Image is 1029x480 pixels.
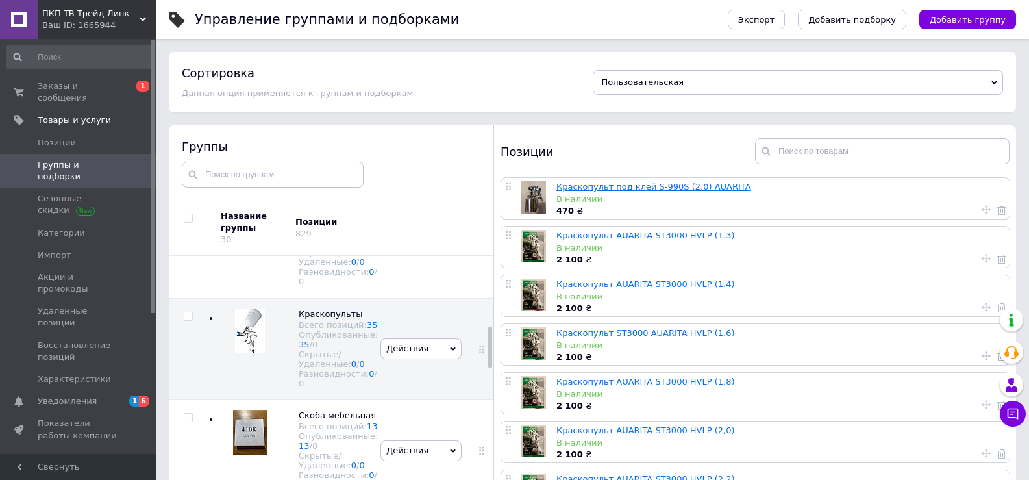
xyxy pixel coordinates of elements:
img: Краскопульты [235,309,265,353]
a: 0 [360,257,365,267]
a: 0 [369,267,374,277]
span: Добавить группу [930,15,1006,25]
span: Удаленные позиции [38,305,120,329]
span: 1 [136,81,149,92]
a: 13 [299,441,310,451]
a: Удалить товар [997,204,1006,216]
span: Экспорт [738,15,775,25]
div: Скрытые/Удаленные: [299,247,378,267]
a: Удалить товар [997,399,1006,411]
div: Разновидности: [299,369,378,388]
span: Сезонные скидки [38,193,120,216]
span: 6 [139,396,149,407]
span: Пользовательская [602,77,684,87]
div: Скрытые/Удаленные: [299,451,378,470]
h4: Сортировка [182,66,254,80]
span: Позиции [38,137,76,149]
input: Поиск [6,45,153,69]
div: ₴ [556,351,1003,363]
button: Добавить подборку [798,10,906,29]
a: 0 [369,470,374,480]
div: Позиции [295,216,406,228]
span: / [299,369,377,388]
span: / [356,359,365,369]
a: Краскопульт AUARITA ST3000 HVLP (1.3) [556,231,735,240]
span: Акции и промокоды [38,272,120,295]
span: Категории [38,227,85,239]
div: В наличии [556,242,1003,254]
b: 2 100 [556,303,583,313]
div: 30 [221,234,232,244]
b: 2 100 [556,449,583,459]
span: Группы и подборки [38,159,120,183]
span: Импорт [38,249,71,261]
div: В наличии [556,437,1003,449]
span: ПКП ТВ Трейд Линк [42,8,140,19]
b: 2 100 [556,352,583,362]
div: В наличии [556,340,1003,351]
a: 0 [360,461,365,470]
div: Всего позиций: [299,320,378,330]
div: 829 [295,229,312,238]
input: Поиск по группам [182,162,364,188]
div: Опубликованные: [299,431,378,451]
img: Скоба мебельная [233,410,267,455]
a: Удалить товар [997,448,1006,459]
div: Скрытые/Удаленные: [299,349,378,369]
div: Всего позиций: [299,422,378,431]
a: 0 [351,359,356,369]
div: 0 [299,277,304,286]
a: Удалить товар [997,301,1006,313]
a: Удалить товар [997,253,1006,264]
span: / [299,267,377,286]
span: / [310,441,318,451]
span: Добавить подборку [808,15,896,25]
button: Экспорт [728,10,785,29]
span: Действия [386,344,428,353]
div: ₴ [556,254,1003,266]
div: 0 [312,441,317,451]
span: Действия [386,446,428,455]
h1: Управление группами и подборками [195,12,459,27]
span: / [310,340,318,349]
a: 35 [367,320,378,330]
span: / [356,257,365,267]
div: Разновидности: [299,267,378,286]
button: Добавить группу [919,10,1016,29]
a: Краскопульт AUARITA ST3000 HVLP (1.8) [556,377,735,386]
span: 1 [129,396,140,407]
div: В наличии [556,291,1003,303]
div: ₴ [556,449,1003,461]
div: 0 [299,379,304,388]
span: Показатели работы компании [38,418,120,441]
a: Краскопульт AUARITA ST3000 HVLP (2,0) [556,425,735,435]
span: Уведомления [38,396,97,407]
a: Краскопульт под клей S-990S (2.0) AUARITA [556,182,751,192]
button: Чат с покупателем [1000,401,1026,427]
a: Удалить товар [997,350,1006,362]
b: 2 100 [556,401,583,411]
div: ₴ [556,205,1003,217]
span: Характеристики [38,373,111,385]
div: В наличии [556,388,1003,400]
a: 0 [351,257,356,267]
span: Панель управления [38,452,120,475]
span: Восстановление позиций [38,340,120,363]
div: Ваш ID: 1665944 [42,19,156,31]
input: Поиск по товарам [755,138,1010,164]
a: 0 [360,359,365,369]
div: Позиции [501,138,755,164]
span: Краскопульты [299,309,362,319]
a: Краскопульт AUARITA ST3000 HVLP (1.4) [556,279,735,289]
div: 0 [312,340,317,349]
div: ₴ [556,303,1003,314]
a: 0 [351,461,356,470]
a: 0 [369,369,374,379]
a: Краскопульт ST3000 AUARITA HVLP (1.6) [556,328,735,338]
span: Заказы и сообщения [38,81,120,104]
div: Название группы [221,210,286,234]
b: 2 100 [556,255,583,264]
a: 35 [299,340,310,349]
div: Опубликованные: [299,330,378,349]
div: В наличии [556,194,1003,205]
